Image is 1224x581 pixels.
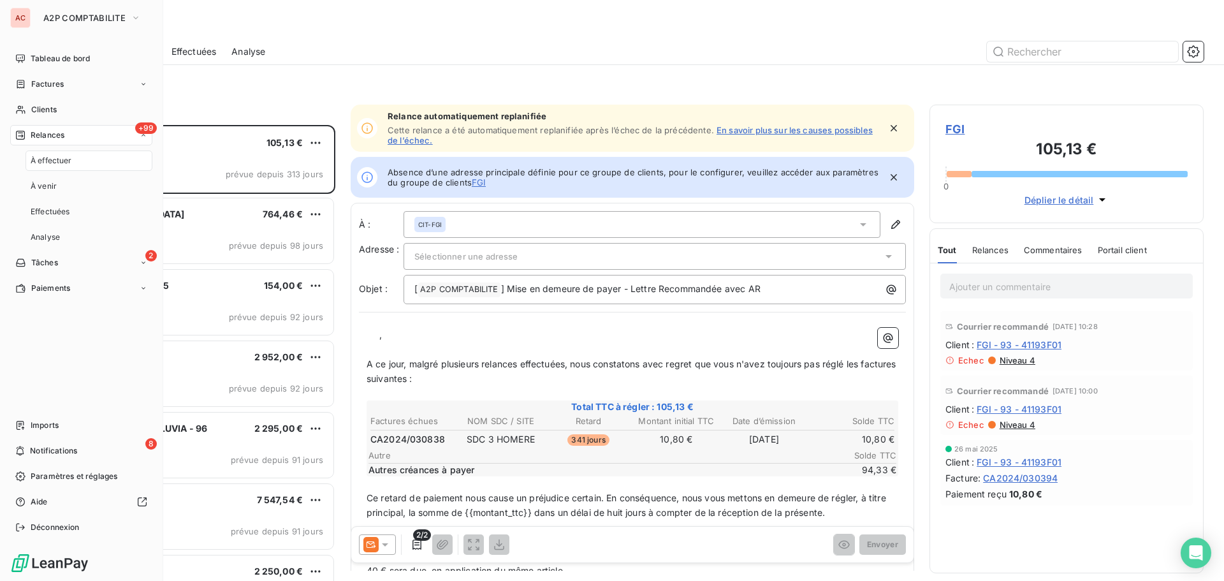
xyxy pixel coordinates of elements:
[254,423,303,434] span: 2 295,00 €
[388,125,714,135] span: Cette relance a été automatiquement replanifiée après l’échec de la précédente.
[998,355,1035,365] span: Niveau 4
[226,169,323,179] span: prévue depuis 313 jours
[379,329,382,340] span: ,
[61,125,335,581] div: grid
[231,526,323,536] span: prévue depuis 91 jours
[633,415,720,428] th: Montant initial TTC
[983,471,1058,485] span: CA2024/030394
[254,566,303,577] span: 2 250,00 €
[820,450,896,460] span: Solde TTC
[977,455,1061,469] span: FGI - 93 - 41193F01
[958,355,984,365] span: Echec
[388,111,880,121] span: Relance automatiquement replanifiée
[31,78,64,90] span: Factures
[945,471,980,485] span: Facture :
[368,450,820,460] span: Autre
[633,432,720,446] td: 10,80 €
[957,386,1049,396] span: Courrier recommandé
[820,464,896,476] span: 94,33 €
[10,553,89,573] img: Logo LeanPay
[31,206,70,217] span: Effectuées
[231,455,323,465] span: prévue depuis 91 jours
[31,471,117,482] span: Paramètres et réglages
[458,432,544,446] td: SDC 3 HOMERE
[135,122,157,134] span: +99
[972,245,1009,255] span: Relances
[945,455,974,469] span: Client :
[1053,323,1098,330] span: [DATE] 10:28
[359,218,404,231] label: À :
[945,487,1007,501] span: Paiement reçu
[1024,245,1082,255] span: Commentaires
[229,312,323,322] span: prévue depuis 92 jours
[10,8,31,28] div: AC
[945,402,974,416] span: Client :
[958,420,984,430] span: Echec
[998,420,1035,430] span: Niveau 4
[254,351,303,362] span: 2 952,00 €
[414,251,518,261] span: Sélectionner une adresse
[472,177,486,188] button: FGI
[808,415,895,428] th: Solde TTC
[987,41,1178,62] input: Rechercher
[229,383,323,393] span: prévue depuis 92 jours
[370,433,445,446] span: CA2024/030838
[418,220,442,229] span: CIT-FGI
[359,283,388,294] span: Objet :
[859,534,906,555] button: Envoyer
[1009,487,1042,501] span: 10,80 €
[943,181,949,191] span: 0
[414,283,418,294] span: [
[359,244,399,254] span: Adresse :
[501,283,761,294] span: ] Mise en demeure de payer - Lettre Recommandée avec AR
[957,321,1049,332] span: Courrier recommandé
[721,432,808,446] td: [DATE]
[721,415,808,428] th: Date d’émission
[31,232,60,243] span: Analyse
[30,445,77,457] span: Notifications
[808,432,895,446] td: 10,80 €
[231,45,265,58] span: Analyse
[945,138,1188,163] h3: 105,13 €
[370,415,456,428] th: Factures échues
[263,209,303,219] span: 764,46 €
[31,180,57,192] span: À venir
[1098,245,1147,255] span: Portail client
[31,129,64,141] span: Relances
[257,494,303,505] span: 7 547,54 €
[266,137,303,148] span: 105,13 €
[458,415,544,428] th: NOM SDC / SITE
[1053,387,1098,395] span: [DATE] 10:00
[31,257,58,268] span: Tâches
[31,420,59,431] span: Imports
[368,464,817,476] span: Autres créances à payer
[229,240,323,251] span: prévue depuis 98 jours
[31,283,70,294] span: Paiements
[977,402,1061,416] span: FGI - 93 - 41193F01
[171,45,217,58] span: Effectuées
[388,167,880,188] span: Absence d’une adresse principale définie pour ce groupe de clients, pour le configurer, veuillez ...
[145,250,157,261] span: 2
[31,522,80,533] span: Déconnexion
[567,434,609,446] span: 341 jours
[368,401,896,413] span: Total TTC à régler : 105,13 €
[43,13,126,23] span: A2P COMPTABILITE
[264,280,303,291] span: 154,00 €
[413,529,431,541] span: 2/2
[1021,193,1113,207] button: Déplier le détail
[31,155,72,166] span: À effectuer
[545,415,632,428] th: Retard
[418,283,500,297] span: A2P COMPTABILITE
[31,104,57,115] span: Clients
[367,358,899,384] span: A ce jour, malgré plusieurs relances effectuées, nous constatons avec regret que vous n'avez touj...
[945,121,1188,138] span: FGI
[145,438,157,450] span: 8
[977,338,1061,351] span: FGI - 93 - 41193F01
[10,492,152,512] a: Aide
[1181,538,1211,568] div: Open Intercom Messenger
[945,338,974,351] span: Client :
[938,245,957,255] span: Tout
[388,125,873,145] a: En savoir plus sur les causes possibles de l’échec.
[954,445,998,453] span: 26 mai 2025
[31,53,90,64] span: Tableau de bord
